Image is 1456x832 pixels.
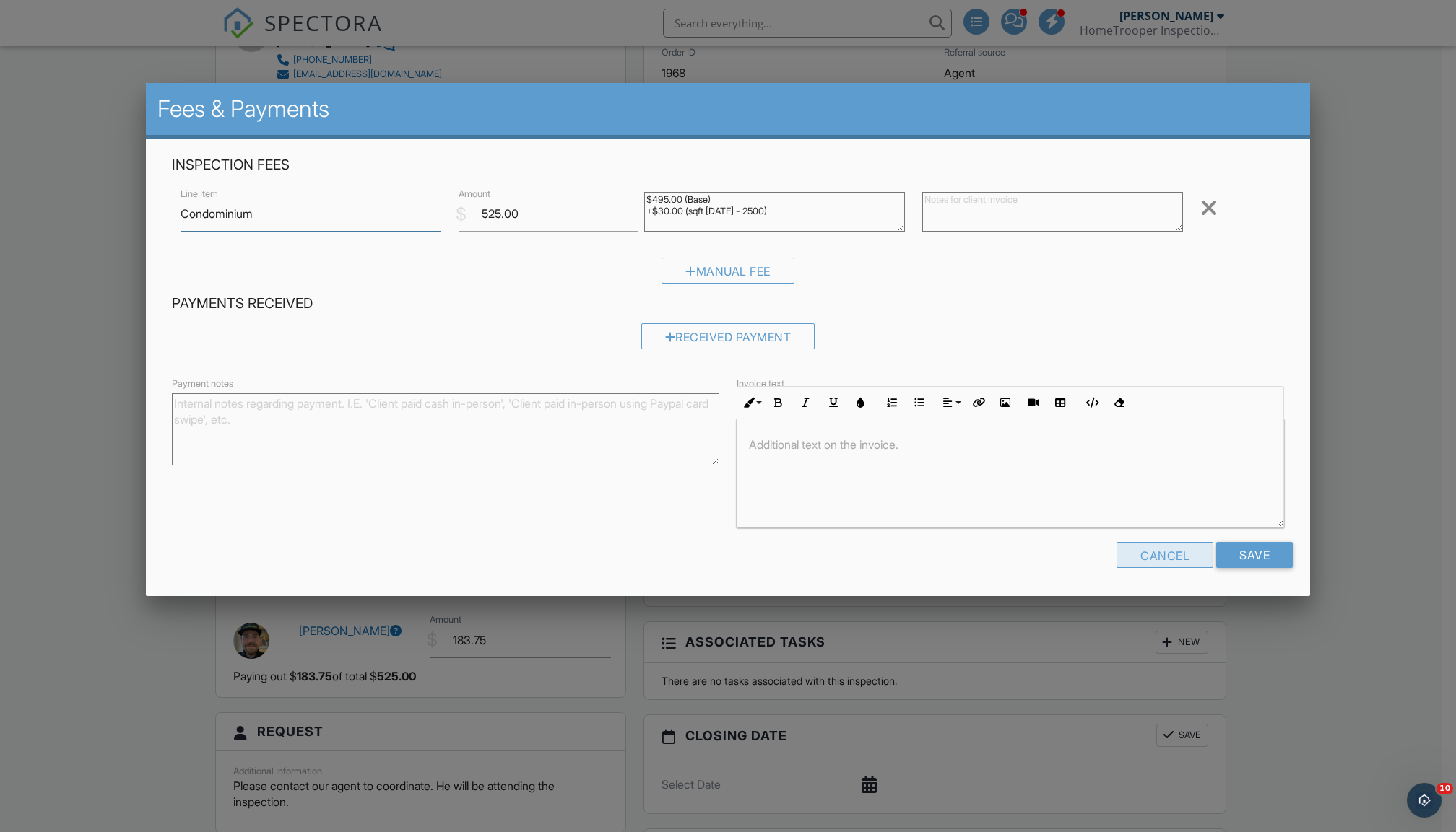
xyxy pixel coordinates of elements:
button: Bold (⌘B) [765,389,792,416]
button: Align [937,389,964,416]
label: Payment notes [172,377,233,390]
a: Manual Fee [662,268,794,282]
input: Save [1216,542,1293,568]
button: Unordered List [906,389,933,416]
button: Insert Table [1046,389,1074,416]
button: Insert Image (⌘P) [992,389,1019,416]
label: Line Item [181,188,218,201]
h4: Payments Received [172,294,1285,313]
button: Italic (⌘I) [792,389,820,416]
button: Inline Style [737,389,765,416]
label: Invoice text [737,377,784,390]
label: Amount [459,188,490,201]
div: Cancel [1117,542,1213,568]
button: Code View [1078,389,1105,416]
div: $ [456,202,467,227]
iframe: Intercom live chat [1407,783,1442,818]
h4: Inspection Fees [172,156,1285,175]
div: Manual Fee [662,258,794,284]
textarea: $495.00 (Base) +$30.00 (sqft [DATE] - 2500) [644,192,905,232]
a: Received Payment [641,333,815,348]
button: Insert Link (⌘K) [964,389,992,416]
div: Received Payment [641,323,815,349]
h2: Fees & Payments [157,95,1299,123]
button: Underline (⌘U) [820,389,847,416]
button: Ordered List [878,389,906,416]
button: Insert Video [1019,389,1046,416]
button: Colors [847,389,875,416]
button: Clear Formatting [1105,389,1132,416]
span: 10 [1436,783,1453,794]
